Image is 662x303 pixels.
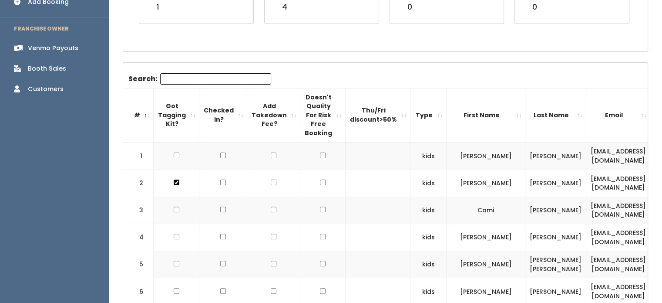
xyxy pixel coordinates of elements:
[532,1,548,13] div: 0
[410,170,447,197] td: kids
[447,88,525,142] th: First Name: activate to sort column ascending
[447,251,525,278] td: [PERSON_NAME]
[586,88,651,142] th: Email: activate to sort column ascending
[28,44,78,53] div: Venmo Payouts
[410,224,447,251] td: kids
[586,170,651,197] td: [EMAIL_ADDRESS][DOMAIN_NAME]
[123,170,154,197] td: 2
[123,142,154,170] td: 1
[525,142,586,170] td: [PERSON_NAME]
[128,73,271,85] label: Search:
[282,1,295,13] div: 4
[123,88,154,142] th: #: activate to sort column descending
[300,88,346,142] th: Doesn't Quality For Risk Free Booking : activate to sort column ascending
[123,224,154,251] td: 4
[525,88,586,142] th: Last Name: activate to sort column ascending
[28,85,64,94] div: Customers
[447,197,525,224] td: Cami
[410,251,447,278] td: kids
[525,197,586,224] td: [PERSON_NAME]
[410,88,447,142] th: Type: activate to sort column ascending
[154,88,199,142] th: Got Tagging Kit?: activate to sort column ascending
[447,224,525,251] td: [PERSON_NAME]
[160,73,271,85] input: Search:
[586,197,651,224] td: [EMAIL_ADDRESS][DOMAIN_NAME]
[447,142,525,170] td: [PERSON_NAME]
[157,1,182,13] div: 1
[123,197,154,224] td: 3
[247,88,300,142] th: Add Takedown Fee?: activate to sort column ascending
[525,251,586,278] td: [PERSON_NAME] [PERSON_NAME]
[525,170,586,197] td: [PERSON_NAME]
[525,224,586,251] td: [PERSON_NAME]
[123,251,154,278] td: 5
[586,142,651,170] td: [EMAIL_ADDRESS][DOMAIN_NAME]
[410,142,447,170] td: kids
[28,64,66,73] div: Booth Sales
[586,224,651,251] td: [EMAIL_ADDRESS][DOMAIN_NAME]
[586,251,651,278] td: [EMAIL_ADDRESS][DOMAIN_NAME]
[410,197,447,224] td: kids
[447,170,525,197] td: [PERSON_NAME]
[199,88,247,142] th: Checked in?: activate to sort column ascending
[346,88,410,142] th: Thu/Fri discount&gt;50%: activate to sort column ascending
[407,1,423,13] div: 0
